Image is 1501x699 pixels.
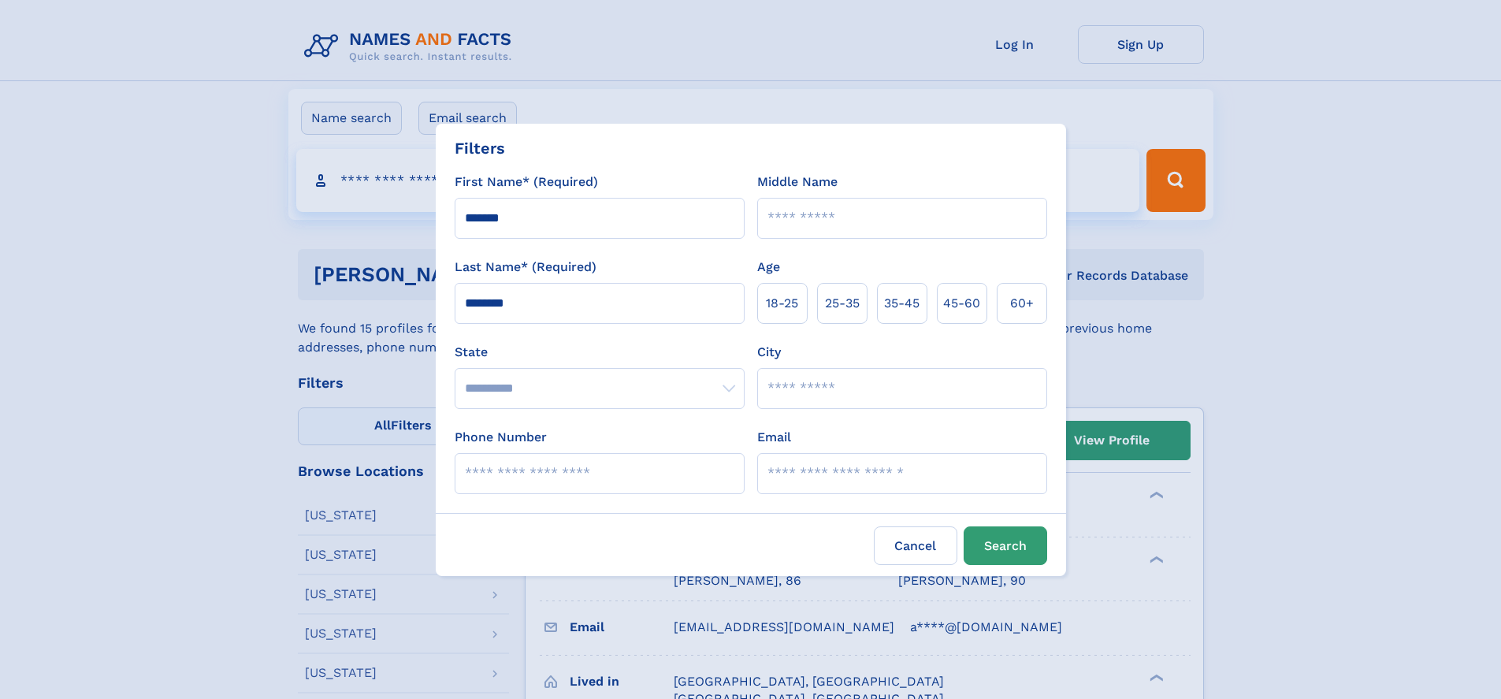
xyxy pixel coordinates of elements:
[757,173,838,191] label: Middle Name
[455,428,547,447] label: Phone Number
[757,258,780,277] label: Age
[1010,294,1034,313] span: 60+
[874,526,957,565] label: Cancel
[757,343,781,362] label: City
[455,258,596,277] label: Last Name* (Required)
[825,294,860,313] span: 25‑35
[943,294,980,313] span: 45‑60
[964,526,1047,565] button: Search
[766,294,798,313] span: 18‑25
[884,294,920,313] span: 35‑45
[455,343,745,362] label: State
[757,428,791,447] label: Email
[455,173,598,191] label: First Name* (Required)
[455,136,505,160] div: Filters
